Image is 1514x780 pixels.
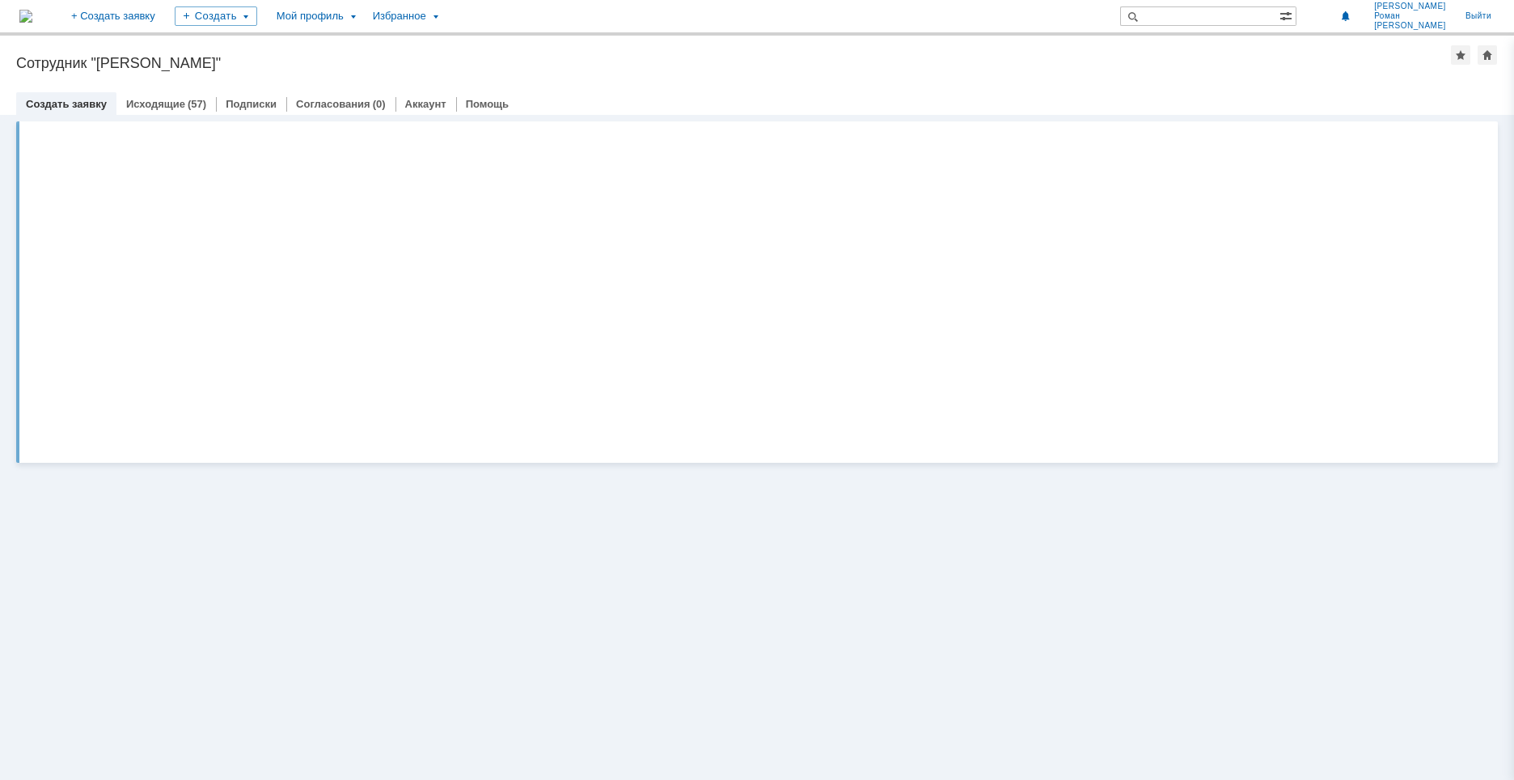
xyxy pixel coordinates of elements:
[1279,7,1296,23] span: Расширенный поиск
[188,98,206,110] div: (57)
[226,98,277,110] a: Подписки
[296,98,370,110] a: Согласования
[466,98,509,110] a: Помощь
[1478,45,1497,65] div: Сделать домашней страницей
[1451,45,1470,65] div: Добавить в избранное
[19,10,32,23] img: logo
[373,98,386,110] div: (0)
[16,55,1451,71] div: Сотрудник "[PERSON_NAME]"
[175,6,257,26] div: Создать
[126,98,185,110] a: Исходящие
[1374,2,1446,11] span: [PERSON_NAME]
[405,98,446,110] a: Аккаунт
[19,10,32,23] a: Перейти на домашнюю страницу
[1374,11,1446,21] span: Роман
[26,98,107,110] a: Создать заявку
[1374,21,1446,31] span: [PERSON_NAME]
